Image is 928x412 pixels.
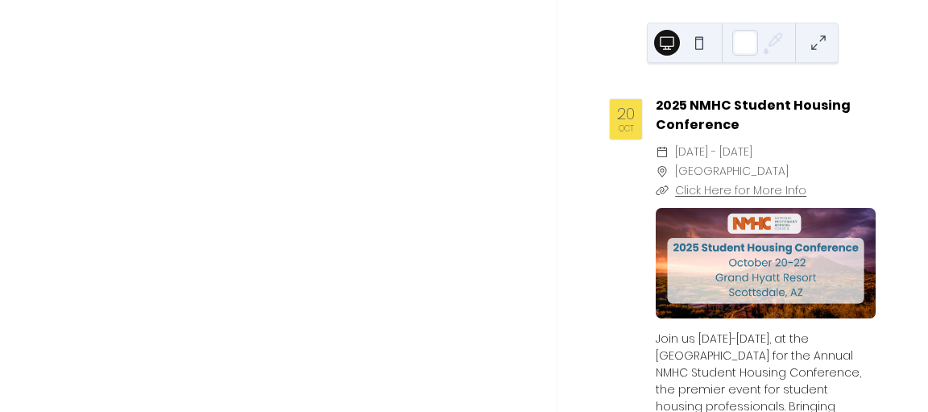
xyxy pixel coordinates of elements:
div: 20 [617,106,635,122]
span: [DATE] - [DATE] [675,143,752,162]
div: ​ [656,143,669,162]
div: ​ [656,181,669,201]
div: ​ [656,162,669,181]
a: Click Here for More Info [675,182,806,198]
span: [GEOGRAPHIC_DATA] [675,162,789,181]
a: 2025 NMHC Student Housing Conference [656,96,851,134]
div: Oct [619,125,634,133]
